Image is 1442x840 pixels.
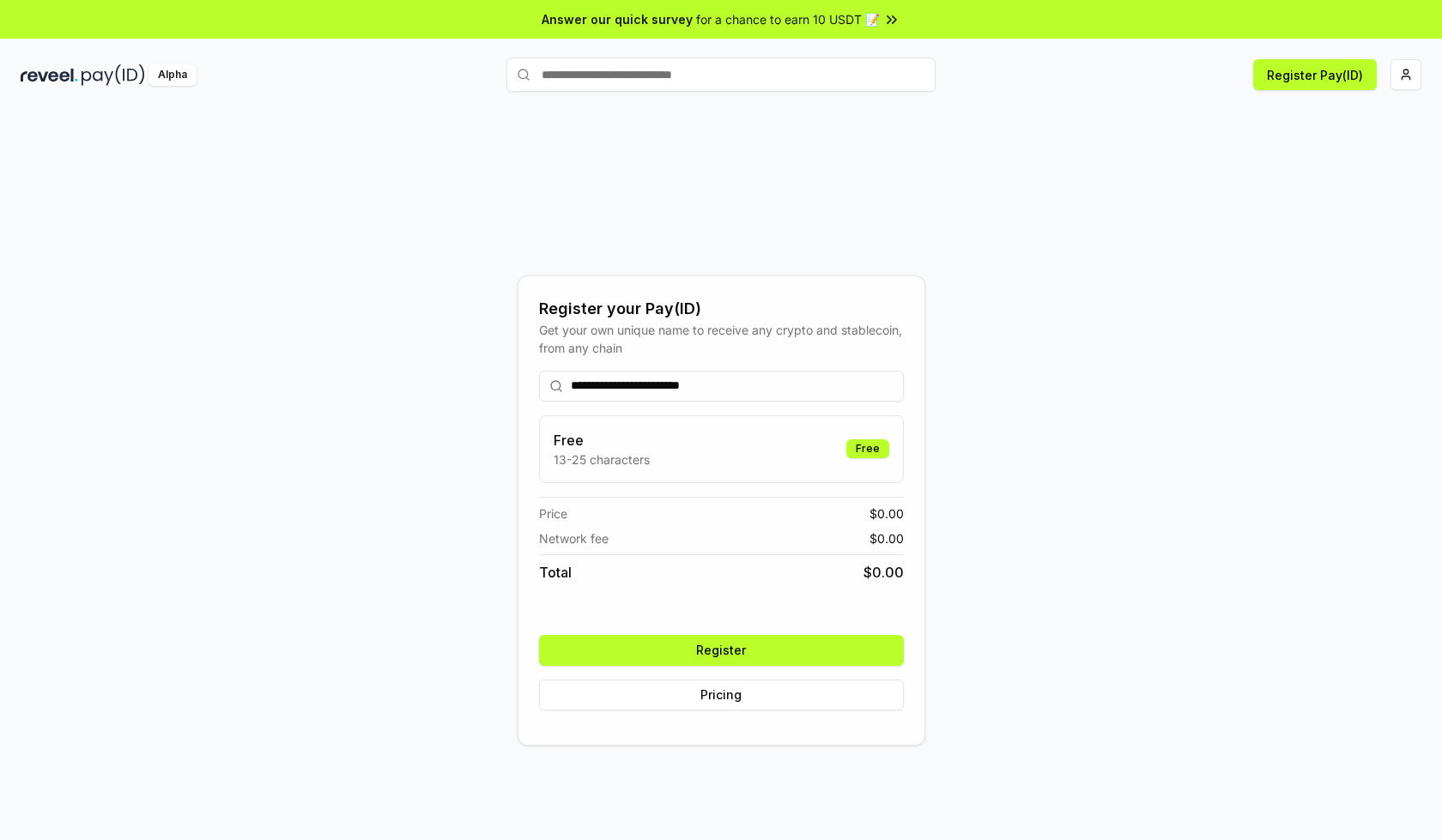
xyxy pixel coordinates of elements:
span: $ 0.00 [863,562,904,583]
div: Register your Pay(ID) [539,297,904,321]
h3: Free [554,430,650,450]
button: Register [539,635,904,666]
span: Answer our quick survey [542,10,693,28]
span: for a chance to earn 10 USDT 📝 [696,10,880,28]
img: pay_id [82,64,145,86]
button: Register Pay(ID) [1253,59,1377,90]
p: 13-25 characters [554,450,650,468]
img: reveel_dark [21,64,78,86]
span: $ 0.00 [869,529,904,547]
span: $ 0.00 [869,505,904,523]
span: Network fee [539,529,609,547]
span: Total [539,562,572,583]
span: Price [539,505,567,523]
div: Free [846,439,889,458]
div: Alpha [148,64,197,86]
div: Get your own unique name to receive any crypto and stablecoin, from any chain [539,321,904,357]
button: Pricing [539,680,904,710]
